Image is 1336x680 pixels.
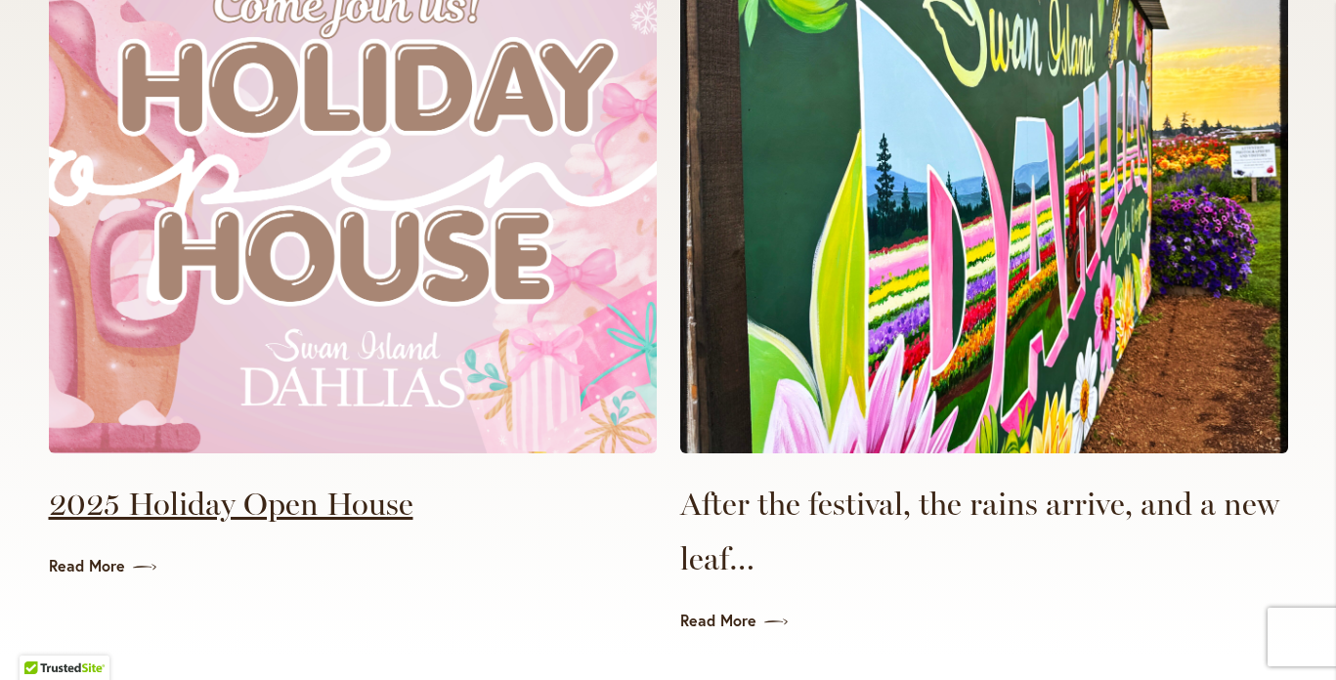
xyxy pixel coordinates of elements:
[680,610,1288,632] a: Read More
[49,477,657,531] a: 2025 Holiday Open House
[680,477,1288,586] a: After the festival, the rains arrive, and a new leaf…
[49,555,657,577] a: Read More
